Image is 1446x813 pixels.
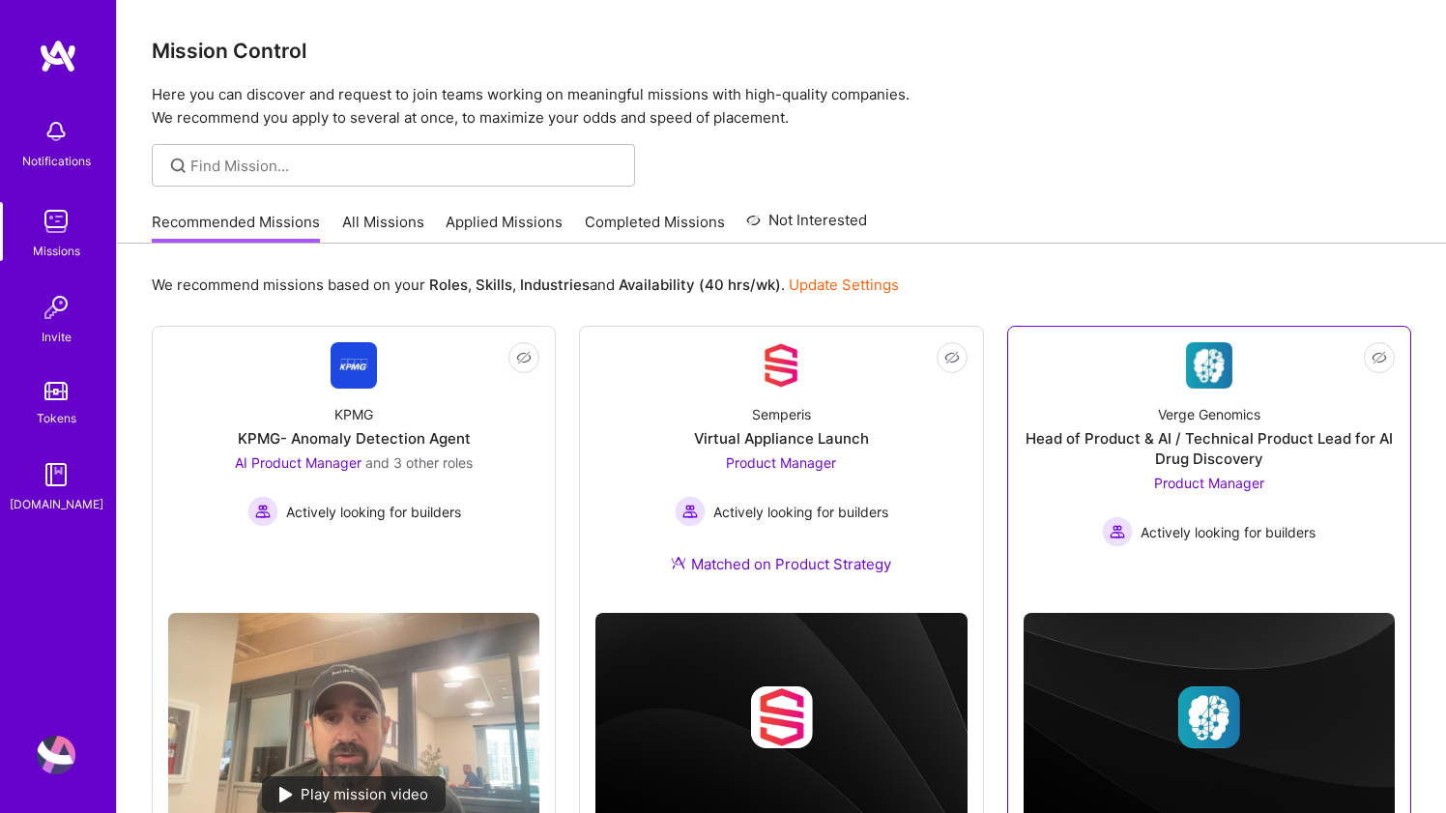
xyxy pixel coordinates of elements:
[37,112,75,151] img: bell
[1141,522,1316,542] span: Actively looking for builders
[713,502,888,522] span: Actively looking for builders
[446,212,563,244] a: Applied Missions
[152,275,899,295] p: We recommend missions based on your , , and .
[1024,342,1395,574] a: Company LogoVerge GenomicsHead of Product & AI / Technical Product Lead for AI Drug DiscoveryProd...
[235,454,361,471] span: AI Product Manager
[37,455,75,494] img: guide book
[758,342,804,389] img: Company Logo
[750,686,812,748] img: Company logo
[595,342,967,597] a: Company LogoSemperisVirtual Appliance LaunchProduct Manager Actively looking for buildersActively...
[1372,350,1387,365] i: icon EyeClosed
[190,156,621,176] input: Find Mission...
[168,342,539,597] a: Company LogoKPMGKPMG- Anomaly Detection AgentAI Product Manager and 3 other rolesActively looking...
[671,555,686,570] img: Ateam Purple Icon
[1024,428,1395,469] div: Head of Product & AI / Technical Product Lead for AI Drug Discovery
[429,276,468,294] b: Roles
[152,39,1411,63] h3: Mission Control
[476,276,512,294] b: Skills
[42,327,72,347] div: Invite
[279,787,293,802] img: play
[1186,342,1232,389] img: Company Logo
[694,428,869,449] div: Virtual Appliance Launch
[1158,404,1260,424] div: Verge Genomics
[37,408,76,428] div: Tokens
[10,494,103,514] div: [DOMAIN_NAME]
[520,276,590,294] b: Industries
[1102,516,1133,547] img: Actively looking for builders
[262,776,446,812] div: Play mission video
[37,288,75,327] img: Invite
[1154,475,1264,491] span: Product Manager
[516,350,532,365] i: icon EyeClosed
[152,83,1411,130] p: Here you can discover and request to join teams working on meaningful missions with high-quality ...
[1178,686,1240,748] img: Company logo
[342,212,424,244] a: All Missions
[334,404,373,424] div: KPMG
[238,428,471,449] div: KPMG- Anomaly Detection Agent
[37,736,75,774] img: User Avatar
[746,209,867,244] a: Not Interested
[675,496,706,527] img: Actively looking for builders
[167,155,189,177] i: icon SearchGrey
[39,39,77,73] img: logo
[944,350,960,365] i: icon EyeClosed
[286,502,461,522] span: Actively looking for builders
[44,382,68,400] img: tokens
[331,342,377,389] img: Company Logo
[152,212,320,244] a: Recommended Missions
[247,496,278,527] img: Actively looking for builders
[585,212,725,244] a: Completed Missions
[752,404,811,424] div: Semperis
[619,276,781,294] b: Availability (40 hrs/wk)
[32,736,80,774] a: User Avatar
[33,241,80,261] div: Missions
[789,276,899,294] a: Update Settings
[671,554,891,574] div: Matched on Product Strategy
[726,454,836,471] span: Product Manager
[365,454,473,471] span: and 3 other roles
[22,151,91,171] div: Notifications
[37,202,75,241] img: teamwork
